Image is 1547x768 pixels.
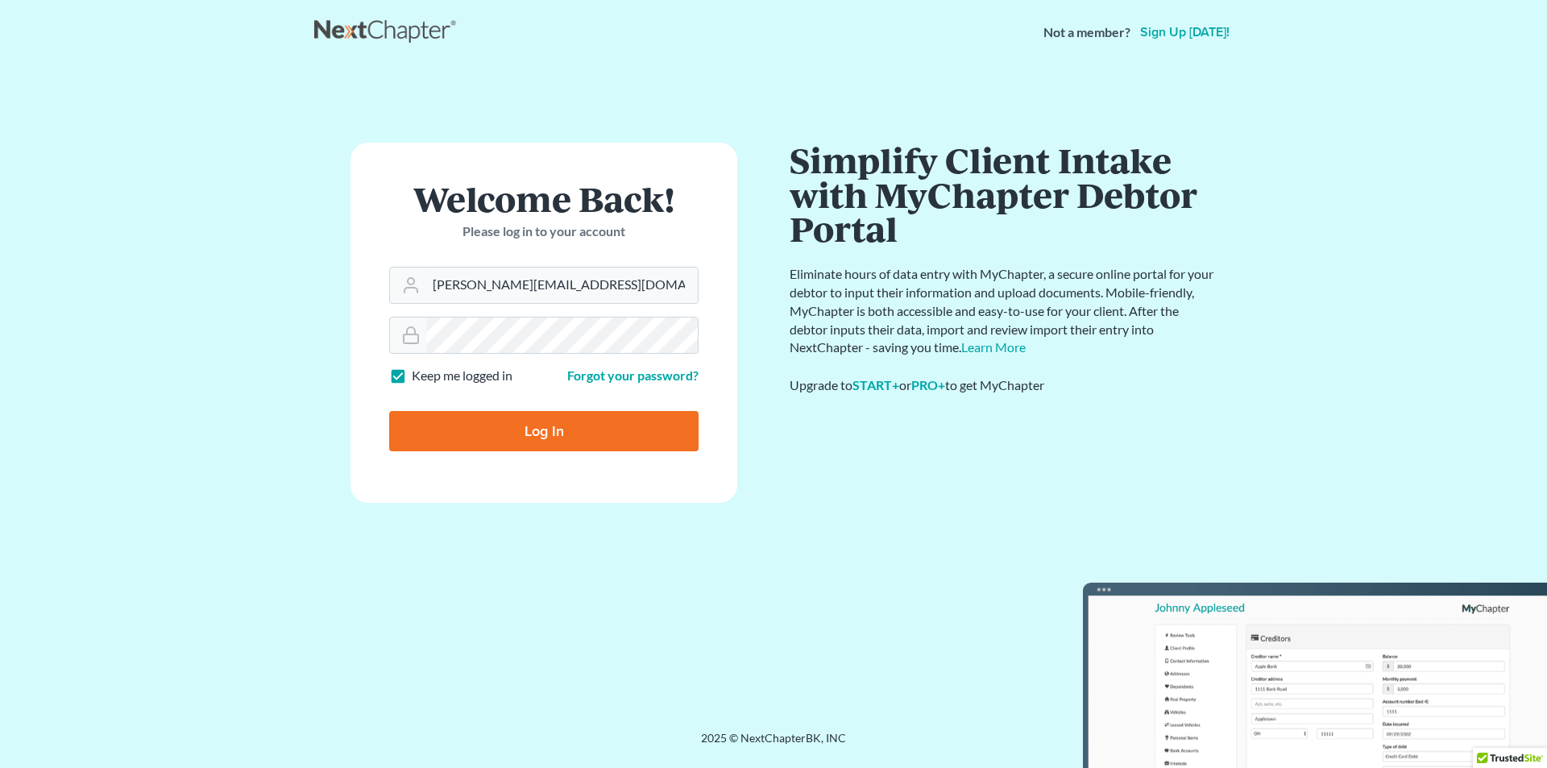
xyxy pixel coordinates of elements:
[852,377,899,392] a: START+
[961,339,1026,355] a: Learn More
[389,181,699,216] h1: Welcome Back!
[426,268,698,303] input: Email Address
[911,377,945,392] a: PRO+
[412,367,512,385] label: Keep me logged in
[1137,26,1233,39] a: Sign up [DATE]!
[314,730,1233,759] div: 2025 © NextChapterBK, INC
[1043,23,1130,42] strong: Not a member?
[790,143,1217,246] h1: Simplify Client Intake with MyChapter Debtor Portal
[389,222,699,241] p: Please log in to your account
[790,265,1217,357] p: Eliminate hours of data entry with MyChapter, a secure online portal for your debtor to input the...
[790,376,1217,395] div: Upgrade to or to get MyChapter
[567,367,699,383] a: Forgot your password?
[389,411,699,451] input: Log In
